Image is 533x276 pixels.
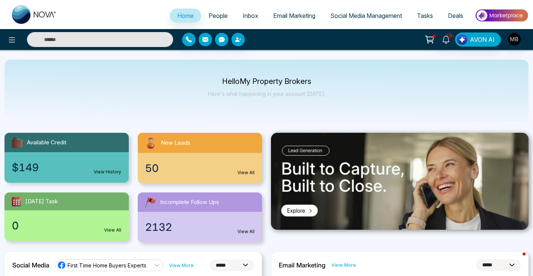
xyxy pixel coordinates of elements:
img: newLeads.svg [144,136,158,150]
a: View All [237,169,255,176]
img: Lead Flow [457,34,467,45]
a: New Leads50View All [133,133,266,184]
span: 50 [145,160,159,176]
span: New Leads [161,139,190,147]
span: First Time Home Buyers Experts [68,262,146,269]
span: AVON AI [470,35,495,44]
img: Market-place.gif [474,7,529,24]
a: Incomplete Follow Ups2132View All [133,192,266,242]
img: . [271,133,529,230]
a: Tasks [409,9,440,23]
span: 0 [12,218,19,233]
iframe: Intercom live chat [508,251,526,269]
span: Email Marketing [273,12,315,19]
a: View More [169,262,194,269]
img: todayTask.svg [10,195,22,207]
span: 2132 [145,219,172,235]
a: Deals [440,9,471,23]
span: Social Media Management [330,12,402,19]
span: 10+ [446,32,453,39]
img: User Avatar [508,33,521,46]
img: followUps.svg [144,195,157,209]
span: People [209,12,228,19]
img: Nova CRM Logo [12,5,57,24]
a: People [201,9,235,23]
h2: Email Marketing [279,261,325,269]
a: View History [94,169,121,175]
a: Social Media Management [323,9,409,23]
span: Tasks [417,12,433,19]
h2: Social Media [12,261,49,269]
a: Home [170,9,201,23]
a: View All [237,228,255,235]
span: Deals [448,12,463,19]
span: Home [177,12,194,19]
span: $149 [12,160,39,175]
span: [DATE] Task [25,197,58,206]
span: Available Credit [27,138,66,147]
a: View All [104,227,121,233]
a: 10+ [437,32,455,46]
a: Email Marketing [266,9,323,23]
span: Inbox [243,12,258,19]
button: AVON AI [455,32,501,47]
a: Inbox [235,9,266,23]
span: Incomplete Follow Ups [160,198,219,207]
p: Hello My Property Brokers [208,78,325,85]
p: Here's what happening in your account [DATE]. [208,91,325,97]
a: View More [331,261,356,269]
img: availableCredit.svg [10,136,24,149]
